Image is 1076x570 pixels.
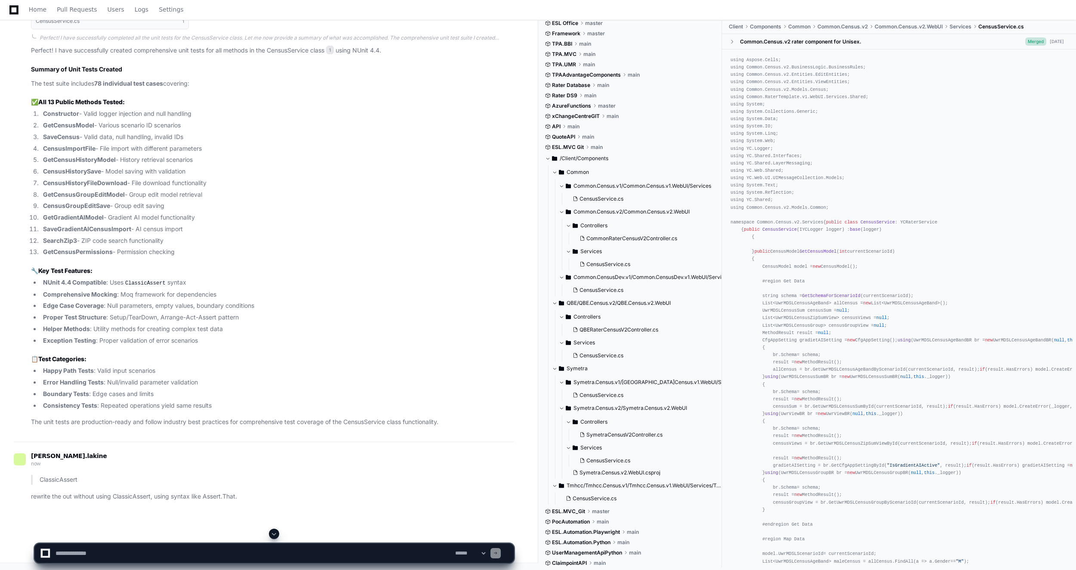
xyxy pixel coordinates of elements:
[850,226,860,232] span: base
[569,350,718,362] button: CensusService.cs
[31,492,514,502] p: rewrite the out without using ClassicAssert, using syntax like Assert.That.
[1006,367,1030,372] span: HasErrors
[40,389,514,399] li: : Edge cases and limits
[43,325,90,332] strong: Helper Methods
[566,312,571,322] svg: Directory
[773,175,823,180] span: UIMessageCollection
[562,493,718,505] button: CensusService.cs
[566,272,571,282] svg: Directory
[765,131,776,136] span: Linq
[552,362,723,375] button: Symetra
[43,378,104,386] strong: Error Handling Tests
[829,499,916,505] span: GetUwrMDSLCensusGroupByScenarioId
[587,30,605,37] span: master
[552,296,723,310] button: QBE/QBE.Census.v2/QBE.Census.v2.WebUI
[579,40,591,47] span: main
[802,219,823,224] span: Services
[43,390,89,397] strong: Boundary Tests
[802,94,807,99] span: v1
[978,23,1024,30] span: CensusService.cs
[900,374,911,379] span: null
[40,236,514,246] li: - ZIP code search functionality
[159,7,183,12] span: Settings
[573,405,687,412] span: Symetra.Census.v2/Symetra.Census.v2.WebUI
[40,132,514,142] li: - Valid data, null handling, invalid IDs
[740,38,861,45] div: Common.Census.v2 rater component for Unisex.
[580,444,602,451] span: Services
[559,270,730,284] button: Common.CensusDev.v1/Common.CensusDev.v1.WebUI/Services
[40,34,514,41] div: Perfect! I have successfully completed all the unit tests for the CensusService class. Let me now...
[792,72,813,77] span: Entities
[40,201,514,211] li: - Group edit saving
[765,87,781,92] span: Census
[31,79,514,89] p: The test suite includes covering:
[40,109,514,119] li: - Valid logger injection and null handling
[773,153,800,158] span: Interfaces
[781,426,797,431] span: Schema
[765,79,781,84] span: Census
[765,116,776,121] span: Data
[818,411,826,416] span: new
[573,417,578,427] svg: Directory
[863,300,871,306] span: new
[765,94,799,99] span: RaterTemplate
[586,261,630,268] span: CensusService.cs
[826,411,850,416] span: UwrViewBR
[40,190,514,200] li: - Group edit model retrieval
[582,133,594,140] span: main
[765,374,778,379] span: using
[580,222,607,229] span: Controllers
[40,144,514,154] li: - File import with different parameters
[773,160,810,165] span: LayerMessaging
[566,338,571,348] svg: Directory
[573,443,578,453] svg: Directory
[559,167,564,177] svg: Directory
[43,225,131,232] strong: SaveGradientAICensusImport
[552,71,621,78] span: TPAAdvantageComponents
[850,94,866,99] span: Shared
[966,462,971,468] span: if
[43,156,116,163] strong: GetCensusHistoryModel
[31,98,514,106] h3: ✅
[765,138,773,143] span: Web
[552,20,578,27] span: ESL Office
[792,79,813,84] span: Entities
[754,160,770,165] span: Shared
[552,51,577,58] span: TPA.MVC
[43,121,94,129] strong: GetCensusModel
[40,213,514,223] li: - Gradient AI model functionality
[576,232,725,245] button: CommonRaterCensusV2Controller.cs
[792,87,808,92] span: Models
[43,402,97,409] strong: Consistency Tests
[38,98,125,105] strong: All 13 Public Methods Tested:
[813,403,874,409] span: GetUwrMDSLCensusSumById
[569,193,725,205] button: CensusService.cs
[545,152,716,165] button: /Client/Components
[729,23,743,30] span: Client
[765,175,770,180] span: UI
[559,363,564,374] svg: Directory
[40,301,514,311] li: : Null parameters, empty values, boundary conditions
[43,191,125,198] strong: GetCensusGroupEditModel
[810,87,826,92] span: Census
[839,249,847,254] span: int
[847,470,855,475] span: new
[559,375,730,389] button: Symetra.Census.v1/[GEOGRAPHIC_DATA]Census.v1.WebUI/Services
[326,46,334,54] span: 1
[40,336,514,346] li: : Proper validation of error scenarios
[765,190,792,195] span: Reflection
[585,20,603,27] span: master
[559,298,564,308] svg: Directory
[794,455,802,460] span: new
[754,197,770,202] span: Shared
[836,308,847,313] span: null
[826,175,842,180] span: Models
[123,279,167,287] code: ClassicAssert
[788,23,811,30] span: Common
[40,278,514,288] li: : Uses syntax
[40,313,514,322] li: : Setup/TearDown, Arrange-Act-Assert pattern
[783,65,789,70] span: v2
[874,322,885,328] span: null
[985,337,993,342] span: new
[776,219,792,224] span: Census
